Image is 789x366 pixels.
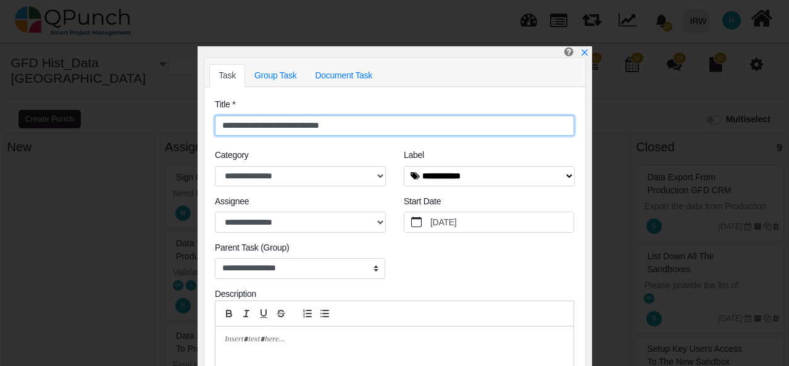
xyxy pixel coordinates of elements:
legend: Parent Task (Group) [215,241,385,258]
a: Document Task [306,64,382,87]
button: calendar [404,212,428,232]
svg: calendar [411,217,422,228]
legend: Category [215,149,385,165]
legend: Start Date [404,195,574,212]
a: Group Task [245,64,306,87]
svg: x [580,48,589,57]
label: Title * [215,98,235,111]
legend: Assignee [215,195,385,212]
a: Task [209,64,245,87]
div: Description [215,288,574,301]
i: Help [564,46,574,57]
label: [DATE] [428,212,574,232]
legend: Label [404,149,574,165]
